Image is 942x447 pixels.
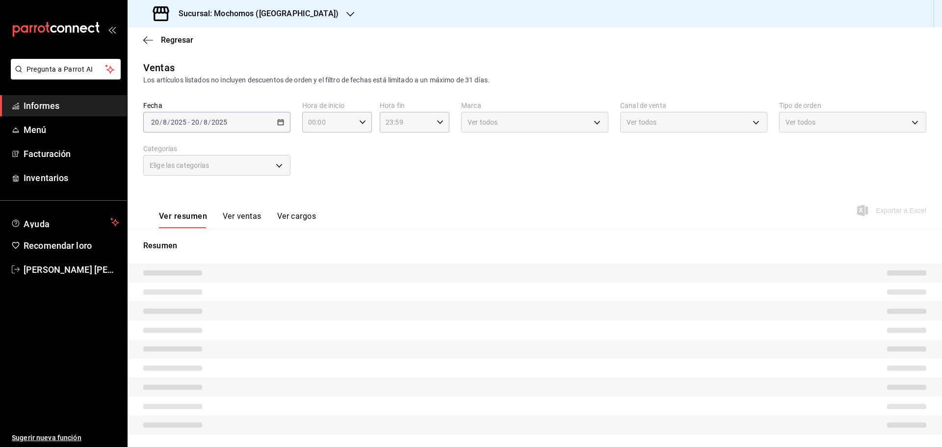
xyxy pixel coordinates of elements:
font: Ventas [143,62,175,74]
font: Fecha [143,102,162,109]
font: Ayuda [24,219,50,229]
font: Ver todos [627,118,656,126]
font: - [188,118,190,126]
input: -- [191,118,200,126]
font: Inventarios [24,173,68,183]
input: ---- [211,118,228,126]
font: Los artículos listados no incluyen descuentos de orden y el filtro de fechas está limitado a un m... [143,76,490,84]
font: Ver cargos [277,211,316,221]
font: / [167,118,170,126]
input: -- [151,118,159,126]
a: Pregunta a Parrot AI [7,71,121,81]
font: [PERSON_NAME] [PERSON_NAME] [24,264,163,275]
font: Ver todos [785,118,815,126]
font: Facturación [24,149,71,159]
font: Resumen [143,241,177,250]
font: / [208,118,211,126]
font: Hora fin [380,102,405,109]
font: Regresar [161,35,193,45]
font: Tipo de orden [779,102,821,109]
div: pestañas de navegación [159,211,316,228]
font: Recomendar loro [24,240,92,251]
font: Menú [24,125,47,135]
font: Sugerir nueva función [12,434,81,442]
input: ---- [170,118,187,126]
font: Elige las categorías [150,161,209,169]
font: Pregunta a Parrot AI [26,65,93,73]
font: Sucursal: Mochomos ([GEOGRAPHIC_DATA]) [179,9,339,18]
input: -- [162,118,167,126]
font: / [200,118,203,126]
button: Regresar [143,35,193,45]
font: Categorías [143,145,177,153]
input: -- [203,118,208,126]
font: Canal de venta [620,102,666,109]
font: Marca [461,102,481,109]
button: abrir_cajón_menú [108,26,116,33]
font: / [159,118,162,126]
button: Pregunta a Parrot AI [11,59,121,79]
font: Hora de inicio [302,102,344,109]
font: Ver resumen [159,211,207,221]
font: Ver ventas [223,211,262,221]
font: Ver todos [468,118,497,126]
font: Informes [24,101,59,111]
